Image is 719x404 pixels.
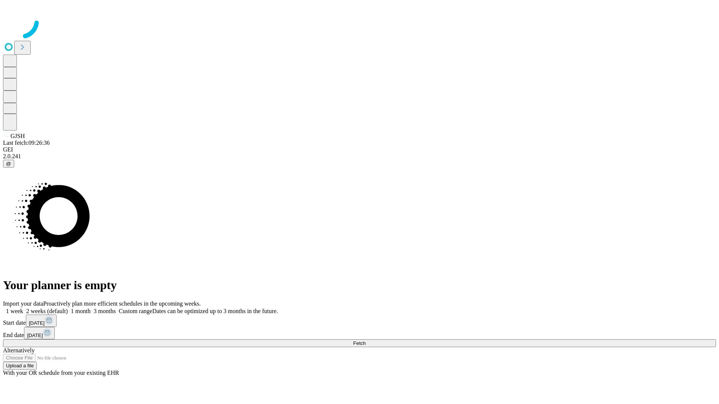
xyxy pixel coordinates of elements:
[3,370,119,376] span: With your OR schedule from your existing EHR
[3,347,34,353] span: Alternatively
[3,160,14,168] button: @
[119,308,152,314] span: Custom range
[27,333,43,338] span: [DATE]
[3,362,37,370] button: Upload a file
[3,140,50,146] span: Last fetch: 09:26:36
[6,308,23,314] span: 1 week
[10,133,25,139] span: GJSH
[24,327,55,339] button: [DATE]
[353,340,365,346] span: Fetch
[3,146,716,153] div: GEI
[6,161,11,166] span: @
[29,320,45,326] span: [DATE]
[43,300,201,307] span: Proactively plan more efficient schedules in the upcoming weeks.
[3,315,716,327] div: Start date
[3,278,716,292] h1: Your planner is empty
[26,308,68,314] span: 2 weeks (default)
[94,308,116,314] span: 3 months
[3,327,716,339] div: End date
[26,315,57,327] button: [DATE]
[3,339,716,347] button: Fetch
[3,153,716,160] div: 2.0.241
[71,308,91,314] span: 1 month
[3,300,43,307] span: Import your data
[152,308,278,314] span: Dates can be optimized up to 3 months in the future.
